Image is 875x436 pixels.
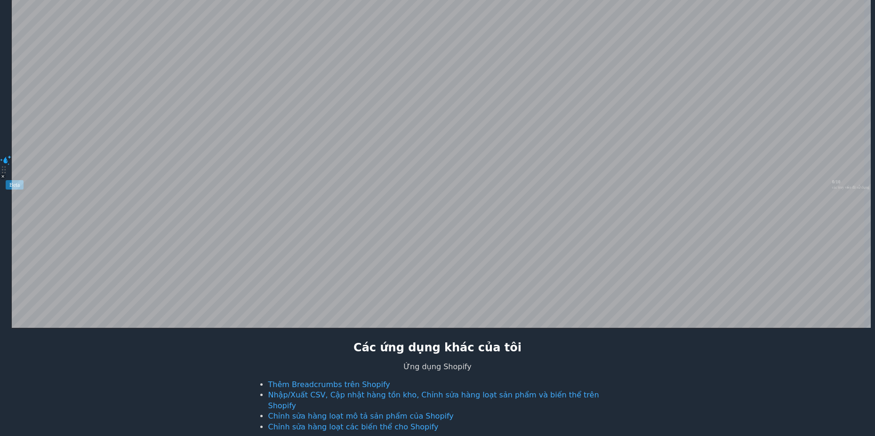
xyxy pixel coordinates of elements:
[353,341,522,354] font: Các ứng dụng khác của tôi
[268,412,454,420] a: Chỉnh sửa hàng loạt mô tả sản phẩm của Shopify
[403,362,471,371] font: Ứng dụng Shopify
[9,182,20,188] font: Beta
[268,390,599,410] a: Nhập/Xuất CSV, Cập nhật hàng tồn kho, Chỉnh sửa hàng loạt sản phẩm và biến thể trên Shopify
[268,380,390,389] a: Thêm Breadcrumbs trên Shopify
[268,422,439,431] a: Chỉnh sửa hàng loạt các biến thể cho Shopify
